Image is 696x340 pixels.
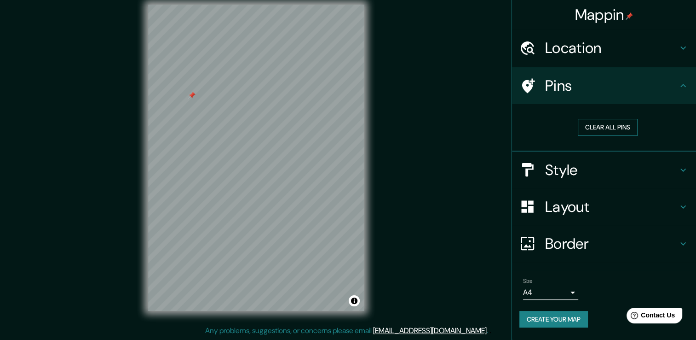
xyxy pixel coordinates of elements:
[545,234,678,253] h4: Border
[512,29,696,66] div: Location
[545,198,678,216] h4: Layout
[519,311,588,328] button: Create your map
[488,325,489,336] div: .
[512,188,696,225] div: Layout
[512,67,696,104] div: Pins
[545,161,678,179] h4: Style
[626,12,633,20] img: pin-icon.png
[349,295,360,306] button: Toggle attribution
[545,39,678,57] h4: Location
[523,277,533,285] label: Size
[575,6,633,24] h4: Mappin
[545,76,678,95] h4: Pins
[614,304,686,330] iframe: Help widget launcher
[512,225,696,262] div: Border
[205,325,488,336] p: Any problems, suggestions, or concerns please email .
[489,325,491,336] div: .
[578,119,638,136] button: Clear all pins
[512,152,696,188] div: Style
[148,5,364,311] canvas: Map
[523,285,578,300] div: A4
[373,326,487,335] a: [EMAIL_ADDRESS][DOMAIN_NAME]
